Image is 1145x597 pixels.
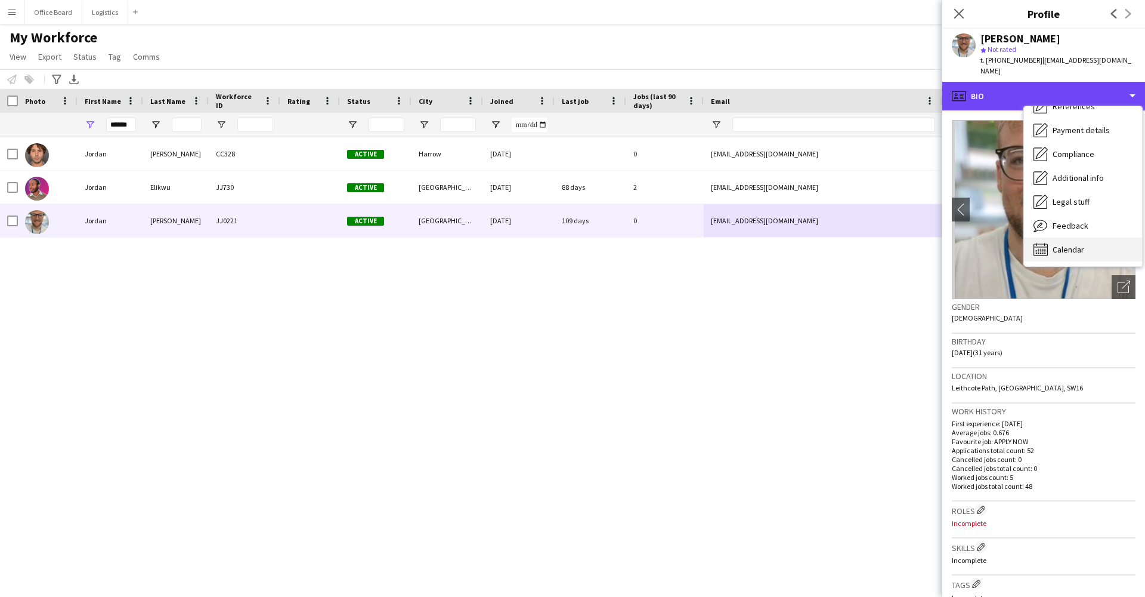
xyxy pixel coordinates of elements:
[38,51,61,62] span: Export
[952,437,1135,446] p: Favourite job: APPLY NOW
[1112,275,1135,299] div: Open photos pop-in
[483,171,555,204] div: [DATE]
[1024,190,1142,214] div: Legal stuff
[128,49,165,64] a: Comms
[1024,142,1142,166] div: Compliance
[704,204,942,237] div: [EMAIL_ADDRESS][DOMAIN_NAME]
[209,137,280,170] div: CC328
[952,383,1083,392] span: Leithcote Path, [GEOGRAPHIC_DATA], SW16
[1053,244,1084,255] span: Calendar
[109,51,121,62] span: Tag
[104,49,126,64] a: Tag
[952,473,1135,482] p: Worked jobs count: 5
[106,118,136,132] input: First Name Filter Input
[411,137,483,170] div: Harrow
[942,6,1145,21] h3: Profile
[440,118,476,132] input: City Filter Input
[952,578,1135,590] h3: Tags
[626,137,704,170] div: 0
[33,49,66,64] a: Export
[1053,173,1104,183] span: Additional info
[1053,149,1094,159] span: Compliance
[347,119,358,130] button: Open Filter Menu
[952,519,1135,528] p: Incomplete
[555,171,626,204] div: 88 days
[952,348,1002,357] span: [DATE] (31 years)
[85,97,121,106] span: First Name
[78,137,143,170] div: Jordan
[347,97,370,106] span: Status
[988,45,1016,54] span: Not rated
[150,97,185,106] span: Last Name
[704,171,942,204] div: [EMAIL_ADDRESS][DOMAIN_NAME]
[369,118,404,132] input: Status Filter Input
[78,171,143,204] div: Jordan
[411,171,483,204] div: [GEOGRAPHIC_DATA]
[1024,118,1142,142] div: Payment details
[143,171,209,204] div: Elikwu
[133,51,160,62] span: Comms
[347,217,384,226] span: Active
[1024,214,1142,238] div: Feedback
[287,97,310,106] span: Rating
[952,428,1135,437] p: Average jobs: 0.676
[952,446,1135,455] p: Applications total count: 52
[952,336,1135,347] h3: Birthday
[483,204,555,237] div: [DATE]
[209,204,280,237] div: JJ0221
[82,1,128,24] button: Logistics
[562,97,589,106] span: Last job
[952,504,1135,516] h3: Roles
[1053,125,1110,136] span: Payment details
[633,92,682,110] span: Jobs (last 90 days)
[704,137,942,170] div: [EMAIL_ADDRESS][DOMAIN_NAME]
[411,204,483,237] div: [GEOGRAPHIC_DATA]
[216,92,259,110] span: Workforce ID
[711,119,722,130] button: Open Filter Menu
[347,183,384,192] span: Active
[25,97,45,106] span: Photo
[143,137,209,170] div: [PERSON_NAME]
[952,464,1135,473] p: Cancelled jobs total count: 0
[78,204,143,237] div: Jordan
[952,556,1135,565] p: Incomplete
[952,541,1135,553] h3: Skills
[952,301,1135,312] h3: Gender
[172,118,202,132] input: Last Name Filter Input
[1053,101,1095,112] span: References
[626,204,704,237] div: 0
[483,137,555,170] div: [DATE]
[942,82,1145,110] div: Bio
[952,406,1135,417] h3: Work history
[419,97,432,106] span: City
[209,171,280,204] div: JJ730
[490,119,501,130] button: Open Filter Menu
[952,455,1135,464] p: Cancelled jobs count: 0
[980,56,1131,75] span: | [EMAIL_ADDRESS][DOMAIN_NAME]
[952,482,1135,491] p: Worked jobs total count: 48
[980,33,1060,44] div: [PERSON_NAME]
[952,120,1135,299] img: Crew avatar or photo
[143,204,209,237] div: [PERSON_NAME]
[10,29,97,47] span: My Workforce
[626,171,704,204] div: 2
[10,51,26,62] span: View
[25,177,49,201] img: Jordan Elikwu
[24,1,82,24] button: Office Board
[490,97,513,106] span: Joined
[512,118,547,132] input: Joined Filter Input
[25,210,49,234] img: Jordan Larkin
[952,419,1135,428] p: First experience: [DATE]
[980,56,1042,64] span: t. [PHONE_NUMBER]
[237,118,273,132] input: Workforce ID Filter Input
[732,118,935,132] input: Email Filter Input
[347,150,384,159] span: Active
[952,371,1135,381] h3: Location
[25,143,49,167] img: Jordan Bailey
[73,51,97,62] span: Status
[85,119,95,130] button: Open Filter Menu
[150,119,161,130] button: Open Filter Menu
[419,119,429,130] button: Open Filter Menu
[216,119,227,130] button: Open Filter Menu
[711,97,730,106] span: Email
